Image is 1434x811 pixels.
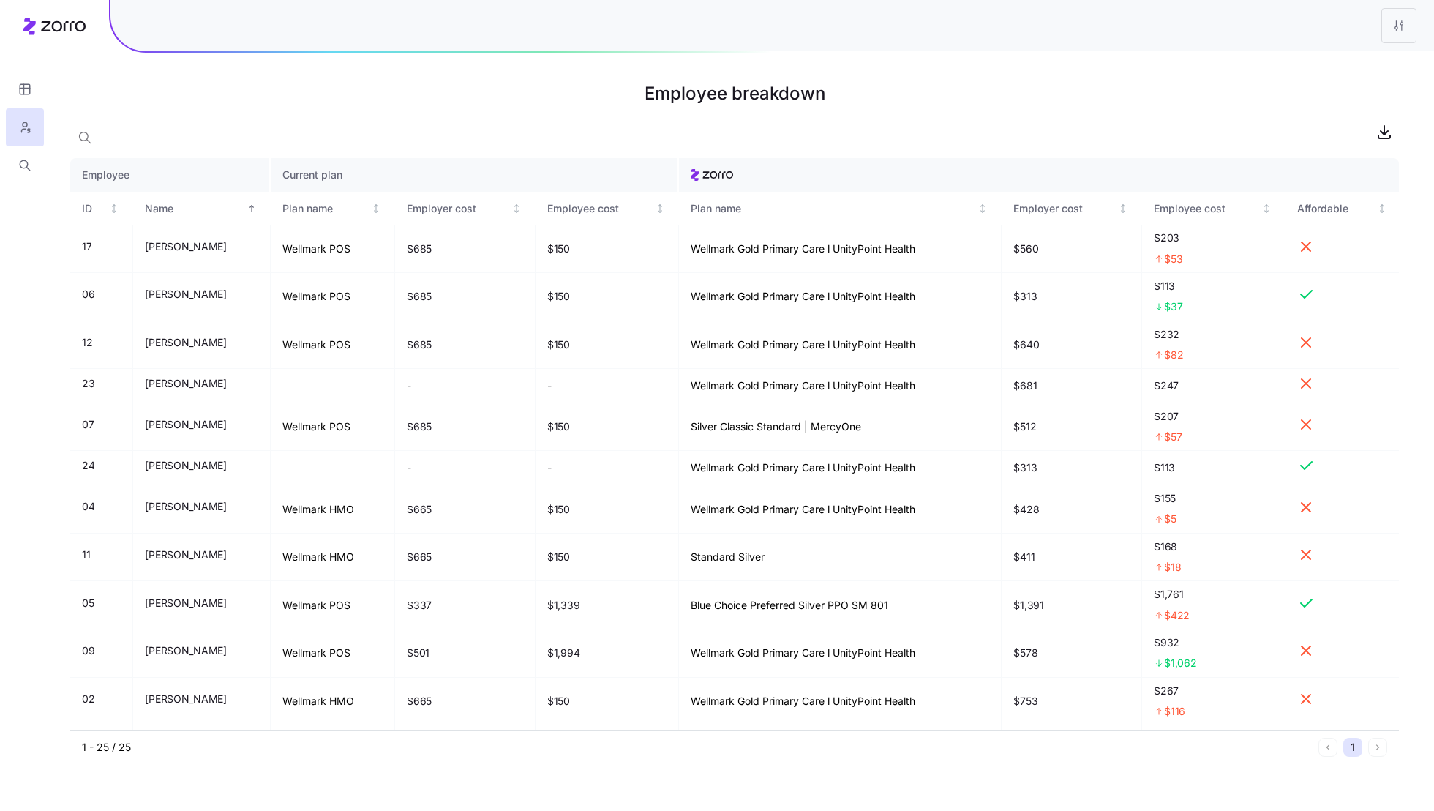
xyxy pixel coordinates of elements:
[82,458,94,473] span: 24
[82,239,91,254] span: 17
[1154,231,1273,245] span: $203
[271,581,395,629] td: Wellmark POS
[82,547,90,562] span: 11
[282,201,369,217] div: Plan name
[679,725,1002,774] td: Wellmark Gold Primary Care l UnityPoint Health
[547,289,570,304] span: $150
[1154,409,1273,424] span: $207
[82,692,94,706] span: 02
[271,158,679,192] th: Current plan
[1154,491,1273,506] span: $155
[679,678,1002,726] td: Wellmark Gold Primary Care l UnityPoint Health
[1164,512,1176,526] span: $5
[271,534,395,582] td: Wellmark HMO
[145,547,226,562] span: [PERSON_NAME]
[1013,598,1043,613] span: $1,391
[1343,738,1362,757] button: 1
[271,403,395,452] td: Wellmark POS
[407,337,432,352] span: $685
[70,76,1399,111] h1: Employee breakdown
[407,378,411,393] span: -
[407,289,432,304] span: $685
[1154,279,1273,294] span: $113
[1013,646,1037,660] span: $578
[1164,608,1190,623] span: $422
[655,203,665,214] div: Not sorted
[547,694,570,709] span: $150
[679,534,1002,582] td: Standard Silver
[547,550,570,564] span: $150
[271,225,395,273] td: Wellmark POS
[1142,192,1285,225] th: Employee costNot sorted
[145,458,226,473] span: [PERSON_NAME]
[547,201,652,217] div: Employee cost
[691,201,975,217] div: Plan name
[271,725,395,774] td: Wellmark POS
[1013,694,1037,709] span: $753
[1154,201,1258,217] div: Employee cost
[679,273,1002,321] td: Wellmark Gold Primary Care l UnityPoint Health
[1013,242,1038,256] span: $560
[1377,203,1387,214] div: Not sorted
[1013,289,1037,304] span: $313
[82,335,92,350] span: 12
[1368,738,1387,757] button: Next page
[271,629,395,678] td: Wellmark POS
[547,378,552,393] span: -
[547,460,552,475] span: -
[679,451,1002,485] td: Wellmark Gold Primary Care l UnityPoint Health
[1013,378,1037,393] span: $681
[1013,419,1036,434] span: $512
[82,201,107,217] div: ID
[145,596,226,610] span: [PERSON_NAME]
[511,203,522,214] div: Not sorted
[1164,704,1185,719] span: $116
[1261,203,1272,214] div: Not sorted
[1164,299,1182,314] span: $37
[407,646,429,660] span: $501
[1164,252,1182,266] span: $53
[1154,460,1273,475] span: $113
[82,287,94,302] span: 06
[407,694,432,709] span: $665
[145,643,226,658] span: [PERSON_NAME]
[1154,539,1273,554] span: $168
[1154,684,1273,698] span: $267
[1164,656,1196,670] span: $1,062
[271,273,395,321] td: Wellmark POS
[679,321,1002,370] td: Wellmark Gold Primary Care l UnityPoint Health
[547,502,570,517] span: $150
[547,419,570,434] span: $150
[407,242,432,256] span: $685
[547,337,570,352] span: $150
[271,321,395,370] td: Wellmark POS
[407,201,508,217] div: Employer cost
[145,335,226,350] span: [PERSON_NAME]
[547,646,579,660] span: $1,994
[145,692,226,706] span: [PERSON_NAME]
[547,598,579,613] span: $1,339
[70,158,271,192] th: Employee
[145,376,226,391] span: [PERSON_NAME]
[679,581,1002,629] td: Blue Choice Preferred Silver PPO SM 801
[1297,201,1375,217] div: Affordable
[1013,550,1035,564] span: $411
[82,740,1313,755] div: 1 - 25 / 25
[395,192,536,225] th: Employer costNot sorted
[547,242,570,256] span: $150
[1118,203,1128,214] div: Not sorted
[145,499,226,514] span: [PERSON_NAME]
[977,203,988,214] div: Not sorted
[271,485,395,534] td: Wellmark HMO
[1154,327,1273,342] span: $232
[679,369,1002,403] td: Wellmark Gold Primary Care l UnityPoint Health
[82,417,94,432] span: 07
[1013,502,1039,517] span: $428
[1164,348,1183,362] span: $82
[679,403,1002,452] td: Silver Classic Standard | MercyOne
[1013,460,1037,475] span: $313
[371,203,381,214] div: Not sorted
[1285,192,1399,225] th: AffordableNot sorted
[82,643,94,658] span: 09
[407,550,432,564] span: $665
